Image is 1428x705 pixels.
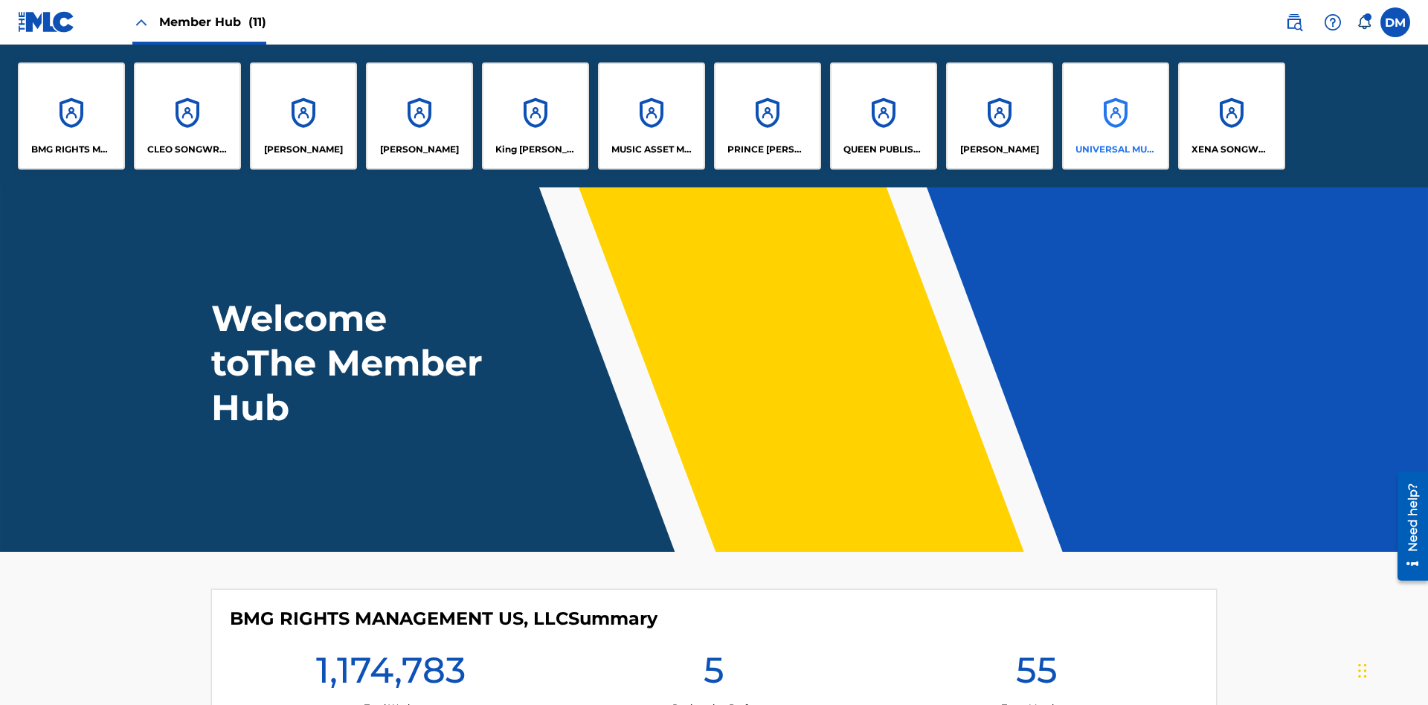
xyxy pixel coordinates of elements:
div: User Menu [1380,7,1410,37]
p: BMG RIGHTS MANAGEMENT US, LLC [31,143,112,156]
h1: Welcome to The Member Hub [211,296,489,430]
span: (11) [248,15,266,29]
p: King McTesterson [495,143,576,156]
a: AccountsBMG RIGHTS MANAGEMENT US, LLC [18,62,125,170]
h1: 55 [1016,648,1058,701]
h4: BMG RIGHTS MANAGEMENT US, LLC [230,608,657,630]
a: Accounts[PERSON_NAME] [946,62,1053,170]
p: MUSIC ASSET MANAGEMENT (MAM) [611,143,692,156]
a: AccountsQUEEN PUBLISHA [830,62,937,170]
div: Drag [1358,648,1367,693]
a: Accounts[PERSON_NAME] [366,62,473,170]
iframe: Resource Center [1386,466,1428,588]
a: Accounts[PERSON_NAME] [250,62,357,170]
p: UNIVERSAL MUSIC PUB GROUP [1075,143,1157,156]
img: MLC Logo [18,11,75,33]
p: ELVIS COSTELLO [264,143,343,156]
div: Notifications [1357,15,1371,30]
img: Close [132,13,150,31]
a: AccountsUNIVERSAL MUSIC PUB GROUP [1062,62,1169,170]
span: Member Hub [159,13,266,30]
p: RONALD MCTESTERSON [960,143,1039,156]
a: AccountsCLEO SONGWRITER [134,62,241,170]
p: QUEEN PUBLISHA [843,143,924,156]
a: AccountsXENA SONGWRITER [1178,62,1285,170]
iframe: Chat Widget [1354,634,1428,705]
h1: 1,174,783 [316,648,466,701]
p: XENA SONGWRITER [1191,143,1273,156]
img: help [1324,13,1342,31]
a: AccountsMUSIC ASSET MANAGEMENT (MAM) [598,62,705,170]
div: Help [1318,7,1348,37]
a: AccountsPRINCE [PERSON_NAME] [714,62,821,170]
p: CLEO SONGWRITER [147,143,228,156]
img: search [1285,13,1303,31]
a: Public Search [1279,7,1309,37]
p: EYAMA MCSINGER [380,143,459,156]
p: PRINCE MCTESTERSON [727,143,808,156]
h1: 5 [704,648,724,701]
a: AccountsKing [PERSON_NAME] [482,62,589,170]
